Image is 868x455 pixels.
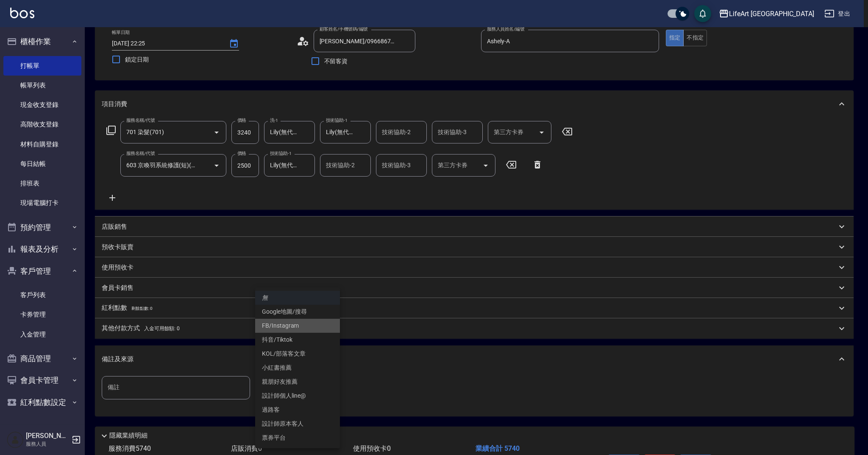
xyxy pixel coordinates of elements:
[255,333,340,347] li: 抖音/Tiktok
[255,347,340,361] li: KOL/部落客文章
[255,389,340,403] li: 設計師個人line@
[255,319,340,333] li: FB/Instagram
[255,361,340,375] li: 小紅書推薦
[255,431,340,445] li: 票券平台
[255,305,340,319] li: Google地圖/搜尋
[255,417,340,431] li: 設計師原本客人
[255,403,340,417] li: 過路客
[262,293,268,302] em: 無
[255,375,340,389] li: 親朋好友推薦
